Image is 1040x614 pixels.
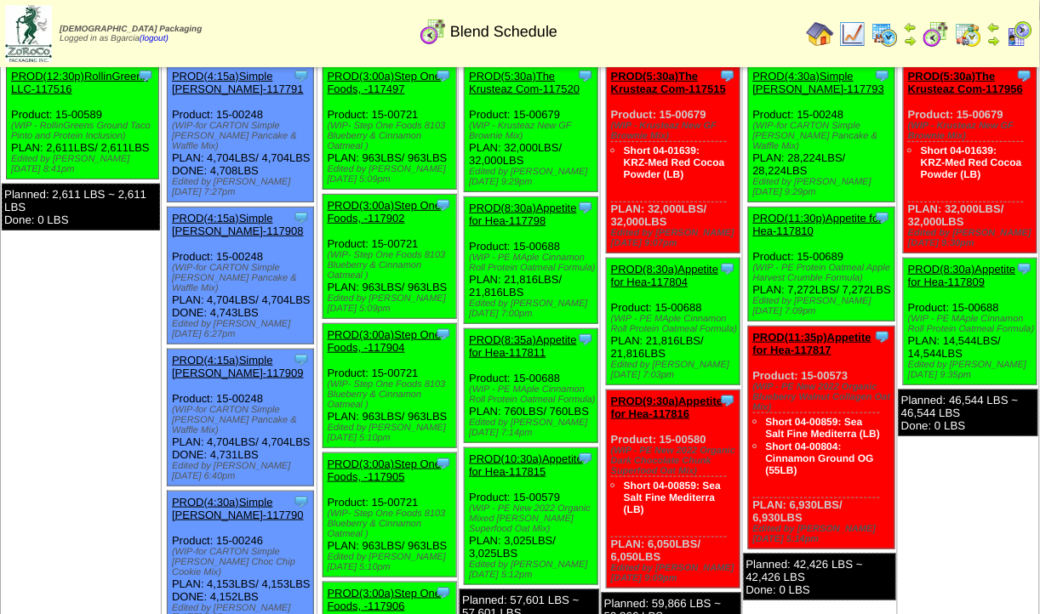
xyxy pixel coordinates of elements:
[465,448,598,585] div: Product: 15-00579 PLAN: 3,025LBS / 3,025LBS
[172,547,313,577] div: (WIP-for CARTON Simple [PERSON_NAME] Choc Chip Cookie Mix)
[955,20,982,48] img: calendarinout.gif
[611,228,740,248] div: Edited by [PERSON_NAME] [DATE] 9:07pm
[611,563,740,583] div: Edited by [PERSON_NAME] [DATE] 9:09pm
[469,121,597,141] div: (WIP - Krusteaz New GF Brownie Mix)
[172,212,304,237] a: PROD(4:15a)Simple [PERSON_NAME]-117908
[469,418,597,438] div: Edited by [PERSON_NAME] [DATE] 7:14pm
[420,18,447,45] img: calendarblend.gif
[577,67,594,84] img: Tooltip
[328,458,442,483] a: PROD(3:00a)Step One Foods, -117905
[435,196,452,213] img: Tooltip
[435,67,452,84] img: Tooltip
[766,416,881,440] a: Short 04-00859: Sea Salt Fine Mediterra (LB)
[624,480,721,515] a: Short 04-00859: Sea Salt Fine Mediterra (LB)
[469,253,597,273] div: (WIP - PE MAple Cinnamon Roll Protein Oatmeal Formula)
[607,390,740,588] div: Product: 15-00580 PLAN: 6,050LBS / 6,050LBS
[987,20,1001,34] img: arrowleft.gif
[172,177,313,197] div: Edited by [PERSON_NAME] [DATE] 7:27pm
[328,164,456,185] div: Edited by [PERSON_NAME] [DATE] 5:09pm
[328,121,456,151] div: (WIP- Step One Foods 8103 Blueberry & Cinnamon Oatmeal )
[611,263,718,288] a: PROD(8:30a)Appetite for Hea-117804
[753,382,894,412] div: (WIP - PE New 2022 Organic Blueberry Walnut Collagen Oat Mix)
[719,392,736,409] img: Tooltip
[293,351,310,368] img: Tooltip
[748,65,894,202] div: Product: 15-00248 PLAN: 28,224LBS / 28,224LBS
[11,154,158,174] div: Edited by [PERSON_NAME] [DATE] 8:41pm
[1016,260,1033,277] img: Tooltip
[435,584,452,601] img: Tooltip
[753,263,894,283] div: (WIP - PE Protein Oatmeal Apple Harvest Crumble Formula)
[11,70,148,95] a: PROD(12:30p)RollinGreens LLC-117516
[328,199,442,225] a: PROD(3:00a)Step One Foods, -117902
[753,296,894,316] div: Edited by [PERSON_NAME] [DATE] 7:09pm
[874,328,891,345] img: Tooltip
[753,524,894,544] div: Edited by [PERSON_NAME] [DATE] 5:14pm
[577,450,594,467] img: Tooltip
[1006,20,1033,48] img: calendarcustomer.gif
[908,228,1037,248] div: Edited by [PERSON_NAME] [DATE] 9:30pm
[168,208,314,344] div: Product: 15-00248 PLAN: 4,704LBS / 4,704LBS DONE: 4,743LBS
[904,65,1037,253] div: Product: 15-00679 PLAN: 32,000LBS / 32,000LBS
[172,354,304,379] a: PROD(4:15a)Simple [PERSON_NAME]-117909
[611,121,740,141] div: (WIP - Krusteaz New GF Brownie Mix)
[807,20,834,48] img: home.gif
[921,145,1022,180] a: Short 04-01639: KRZ-Med Red Cocoa Powder (LB)
[328,328,442,354] a: PROD(3:00a)Step One Foods, -117904
[923,20,950,48] img: calendarblend.gif
[172,121,313,151] div: (WIP-for CARTON Simple [PERSON_NAME] Pancake & Waffle Mix)
[60,25,202,34] span: [DEMOGRAPHIC_DATA] Packaging
[908,121,1037,141] div: (WIP - Krusteaz New GF Brownie Mix)
[469,167,597,187] div: Edited by [PERSON_NAME] [DATE] 9:29pm
[465,65,598,192] div: Product: 15-00679 PLAN: 32,000LBS / 32,000LBS
[874,209,891,226] img: Tooltip
[323,324,456,448] div: Product: 15-00721 PLAN: 963LBS / 963LBS
[293,493,310,510] img: Tooltip
[611,360,740,380] div: Edited by [PERSON_NAME] [DATE] 7:03pm
[904,259,1037,385] div: Product: 15-00688 PLAN: 14,544LBS / 14,544LBS
[293,209,310,226] img: Tooltip
[744,554,897,600] div: Planned: 42,426 LBS ~ 42,426 LBS Done: 0 LBS
[469,384,597,405] div: (WIP - PE MAple Cinnamon Roll Protein Oatmeal Formula)
[577,331,594,348] img: Tooltip
[624,145,725,180] a: Short 04-01639: KRZ-Med Red Cocoa Powder (LB)
[11,121,158,141] div: (WIP - RollinGreens Ground Taco Pinto and Protein Inclusion)
[904,20,917,34] img: arrowleft.gif
[7,65,159,179] div: Product: 15-00589 PLAN: 2,611LBS / 2,611LBS
[839,20,866,48] img: line_graph.gif
[328,587,442,612] a: PROD(3:00a)Step One Foods, -117906
[172,461,313,481] div: Edited by [PERSON_NAME] [DATE] 6:40pm
[753,177,894,197] div: Edited by [PERSON_NAME] [DATE] 9:29pm
[172,263,313,293] div: (WIP-for CARTON Simple [PERSON_NAME] Pancake & Waffle Mix)
[137,67,154,84] img: Tooltip
[611,395,723,420] a: PROD(9:30a)Appetite for Hea-117816
[719,67,736,84] img: Tooltip
[469,202,576,227] a: PROD(8:30a)Appetite for Hea-117798
[293,67,310,84] img: Tooltip
[469,70,580,95] a: PROD(5:30a)The Krusteaz Com-117520
[577,199,594,216] img: Tooltip
[611,70,726,95] a: PROD(5:30a)The Krusteaz Com-117515
[323,453,456,577] div: Product: 15-00721 PLAN: 963LBS / 963LBS
[904,34,917,48] img: arrowright.gif
[323,195,456,319] div: Product: 15-00721 PLAN: 963LBS / 963LBS
[140,34,169,43] a: (logout)
[465,329,598,443] div: Product: 15-00688 PLAN: 760LBS / 760LBS
[753,212,883,237] a: PROD(11:30p)Appetite for Hea-117810
[469,452,583,478] a: PROD(10:30a)Appetite for Hea-117815
[435,326,452,343] img: Tooltip
[172,496,304,521] a: PROD(4:30a)Simple [PERSON_NAME]-117790
[753,121,894,151] div: (WIP-for CARTON Simple [PERSON_NAME] Pancake & Waffle Mix)
[172,319,313,339] div: Edited by [PERSON_NAME] [DATE] 6:27pm
[435,455,452,472] img: Tooltip
[611,314,740,334] div: (WIP - PE MAple Cinnamon Roll Protein Oatmeal Formula)
[172,70,304,95] a: PROD(4:15a)Simple [PERSON_NAME]-117791
[328,509,456,539] div: (WIP- Step One Foods 8103 Blueberry & Cinnamon Oatmeal )
[987,34,1001,48] img: arrowright.gif
[469,560,597,580] div: Edited by [PERSON_NAME] [DATE] 5:12pm
[469,298,597,319] div: Edited by [PERSON_NAME] [DATE] 7:00pm
[168,350,314,486] div: Product: 15-00248 PLAN: 4,704LBS / 4,704LBS DONE: 4,731LBS
[908,314,1037,334] div: (WIP - PE MAple Cinnamon Roll Protein Oatmeal Formula)
[2,184,160,230] div: Planned: 2,611 LBS ~ 2,611 LBS Done: 0 LBS
[465,197,598,324] div: Product: 15-00688 PLAN: 21,816LBS / 21,816LBS
[450,23,557,41] span: Blend Schedule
